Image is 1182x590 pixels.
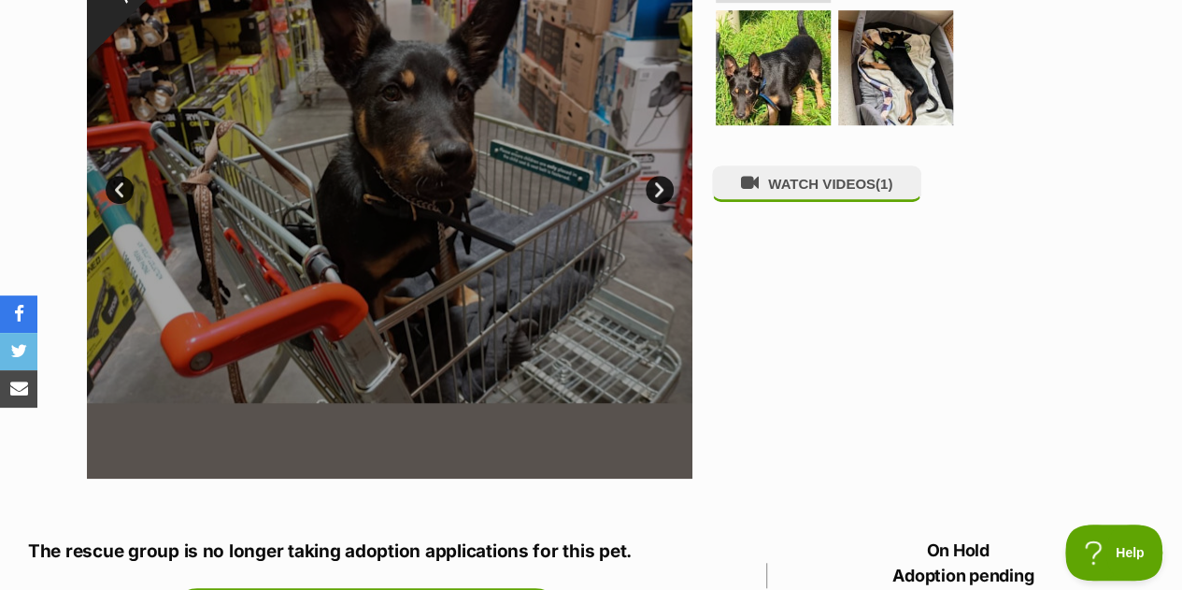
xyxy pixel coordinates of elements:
[646,176,674,204] a: Next
[28,539,704,566] p: The rescue group is no longer taking adoption applications for this pet.
[142,119,280,234] img: https://img.kwcdn.com/product/open/6b2d53d6eae94e5d86109e8841de6cdc-goods.jpeg?imageMogr2/strip/s...
[838,10,953,125] img: Photo of Lance
[876,176,892,192] span: (1)
[766,563,1154,588] span: Adoption pending
[106,176,134,204] a: Prev
[716,10,831,125] img: Photo of Lance
[762,538,1154,588] p: On Hold
[1065,525,1163,581] iframe: Help Scout Beacon - Open
[712,165,921,202] button: WATCH VIDEOS(1)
